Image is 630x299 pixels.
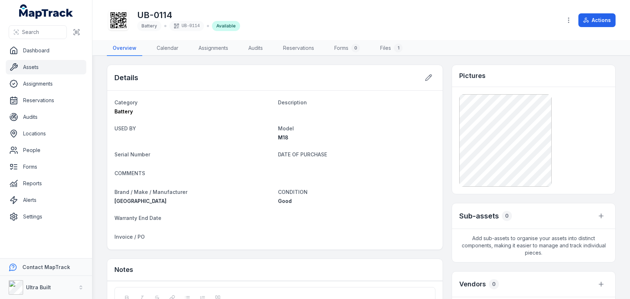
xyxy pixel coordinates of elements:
[212,21,240,31] div: Available
[114,215,161,221] span: Warranty End Date
[114,73,138,83] h2: Details
[169,21,204,31] div: UB-0114
[351,44,360,52] div: 0
[278,134,288,140] span: M18
[329,41,366,56] a: Forms0
[6,193,86,207] a: Alerts
[6,209,86,224] a: Settings
[142,23,157,29] span: Battery
[6,93,86,108] a: Reservations
[6,60,86,74] a: Assets
[6,110,86,124] a: Audits
[6,143,86,157] a: People
[452,229,615,262] span: Add sub-assets to organise your assets into distinct components, making it easier to manage and t...
[26,284,51,290] strong: Ultra Built
[394,44,403,52] div: 1
[459,279,486,289] h3: Vendors
[114,189,187,195] span: Brand / Make / Manufacturer
[137,9,240,21] h1: UB-0114
[114,265,133,275] h3: Notes
[114,99,138,105] span: Category
[459,211,499,221] h2: Sub-assets
[278,151,327,157] span: DATE OF PURCHASE
[6,126,86,141] a: Locations
[107,41,142,56] a: Overview
[374,41,408,56] a: Files1
[578,13,616,27] button: Actions
[151,41,184,56] a: Calendar
[6,43,86,58] a: Dashboard
[278,125,294,131] span: Model
[19,4,73,19] a: MapTrack
[6,160,86,174] a: Forms
[459,71,486,81] h3: Pictures
[6,77,86,91] a: Assignments
[114,198,166,204] span: [GEOGRAPHIC_DATA]
[6,176,86,191] a: Reports
[114,234,145,240] span: Invoice / PO
[277,41,320,56] a: Reservations
[114,151,150,157] span: Serial Number
[114,108,133,114] span: Battery
[243,41,269,56] a: Audits
[22,264,70,270] strong: Contact MapTrack
[278,99,307,105] span: Description
[278,189,308,195] span: CONDITION
[114,125,136,131] span: USED BY
[278,198,292,204] span: Good
[489,279,499,289] div: 0
[22,29,39,36] span: Search
[114,170,145,176] span: COMMENTS
[9,25,67,39] button: Search
[193,41,234,56] a: Assignments
[502,211,512,221] div: 0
